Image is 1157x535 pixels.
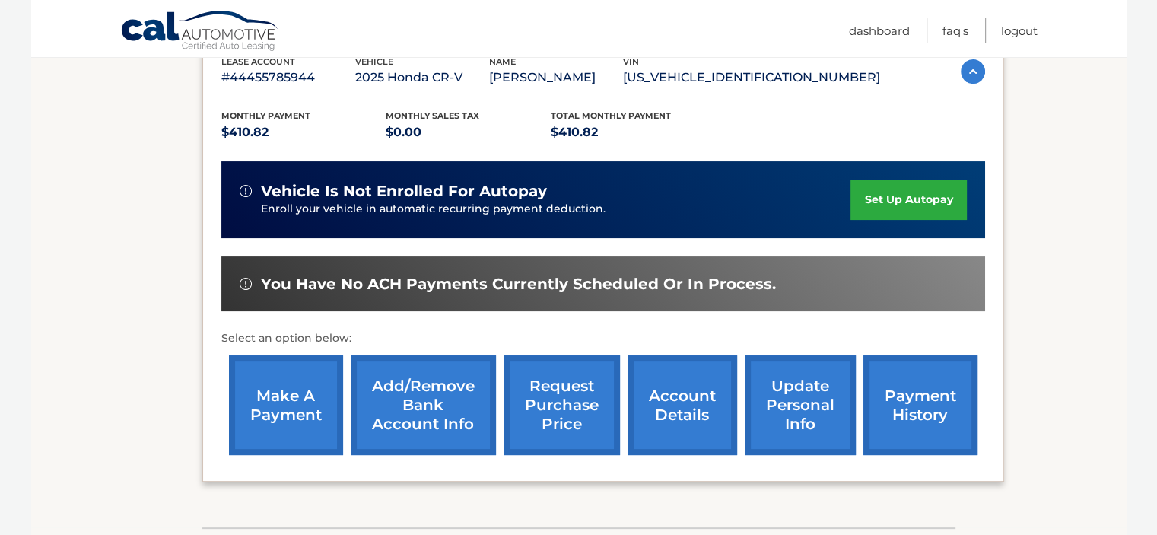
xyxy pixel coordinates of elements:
p: 2025 Honda CR-V [355,67,489,88]
span: Monthly Payment [221,110,310,121]
p: $410.82 [221,122,386,143]
span: Total Monthly Payment [551,110,671,121]
a: Add/Remove bank account info [351,355,496,455]
p: Enroll your vehicle in automatic recurring payment deduction. [261,201,851,218]
a: Logout [1001,18,1038,43]
a: Cal Automotive [120,10,280,54]
a: Dashboard [849,18,910,43]
a: payment history [863,355,977,455]
p: [US_VEHICLE_IDENTIFICATION_NUMBER] [623,67,880,88]
span: lease account [221,56,295,67]
p: #44455785944 [221,67,355,88]
a: update personal info [745,355,856,455]
p: [PERSON_NAME] [489,67,623,88]
p: $410.82 [551,122,716,143]
span: vehicle is not enrolled for autopay [261,182,547,201]
a: make a payment [229,355,343,455]
p: $0.00 [386,122,551,143]
a: FAQ's [942,18,968,43]
span: You have no ACH payments currently scheduled or in process. [261,275,776,294]
span: vehicle [355,56,393,67]
a: set up autopay [850,180,966,220]
img: alert-white.svg [240,185,252,197]
span: Monthly sales Tax [386,110,479,121]
a: request purchase price [504,355,620,455]
span: vin [623,56,639,67]
img: alert-white.svg [240,278,252,290]
p: Select an option below: [221,330,985,348]
img: accordion-active.svg [961,59,985,84]
a: account details [628,355,737,455]
span: name [489,56,516,67]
